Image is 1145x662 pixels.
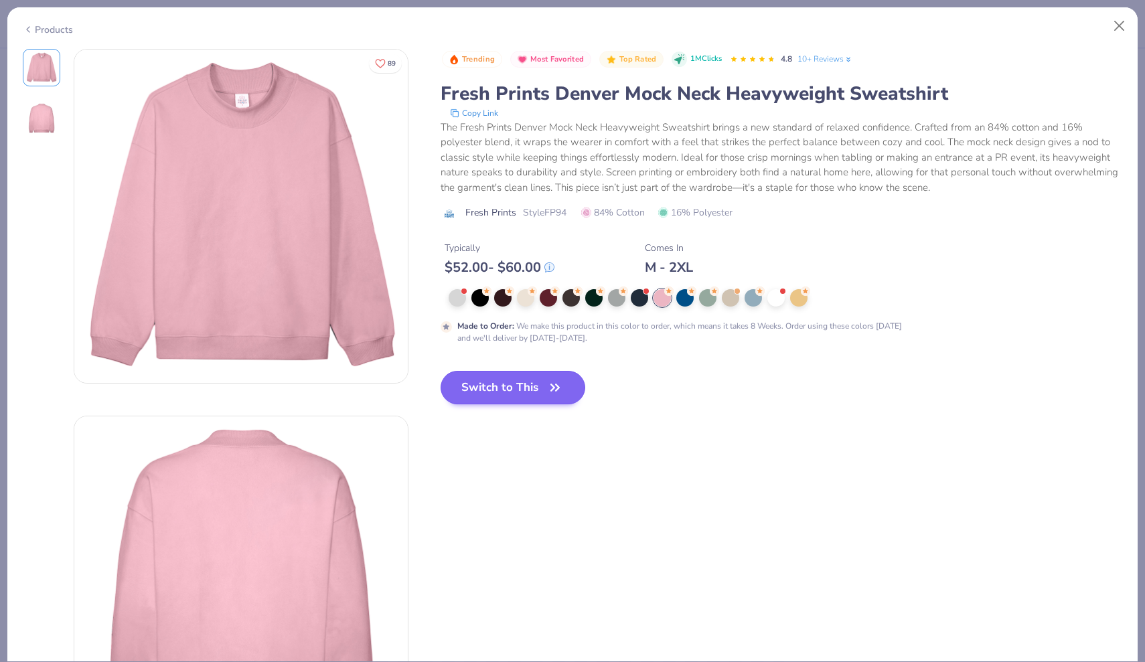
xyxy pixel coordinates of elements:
[369,54,402,73] button: Like
[25,52,58,84] img: Front
[581,205,645,220] span: 84% Cotton
[388,60,396,67] span: 89
[445,241,554,255] div: Typically
[457,321,514,331] strong: Made to Order :
[442,51,502,68] button: Badge Button
[441,371,586,404] button: Switch to This
[446,106,502,120] button: copy to clipboard
[797,53,853,65] a: 10+ Reviews
[1107,13,1132,39] button: Close
[517,54,528,65] img: Most Favorited sort
[457,320,912,344] div: We make this product in this color to order, which means it takes 8 Weeks. Order using these colo...
[645,259,693,276] div: M - 2XL
[441,81,1123,106] div: Fresh Prints Denver Mock Neck Heavyweight Sweatshirt
[781,54,792,64] span: 4.8
[462,56,495,63] span: Trending
[465,205,516,220] span: Fresh Prints
[658,205,733,220] span: 16% Polyester
[449,54,459,65] img: Trending sort
[510,51,591,68] button: Badge Button
[441,120,1123,195] div: The Fresh Prints Denver Mock Neck Heavyweight Sweatshirt brings a new standard of relaxed confide...
[445,259,554,276] div: $ 52.00 - $ 60.00
[441,208,459,219] img: brand logo
[690,54,722,65] span: 1M Clicks
[645,241,693,255] div: Comes In
[599,51,664,68] button: Badge Button
[74,50,408,383] img: Front
[25,102,58,135] img: Back
[523,205,566,220] span: Style FP94
[730,49,775,70] div: 4.8 Stars
[619,56,657,63] span: Top Rated
[606,54,617,65] img: Top Rated sort
[530,56,584,63] span: Most Favorited
[23,23,73,37] div: Products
